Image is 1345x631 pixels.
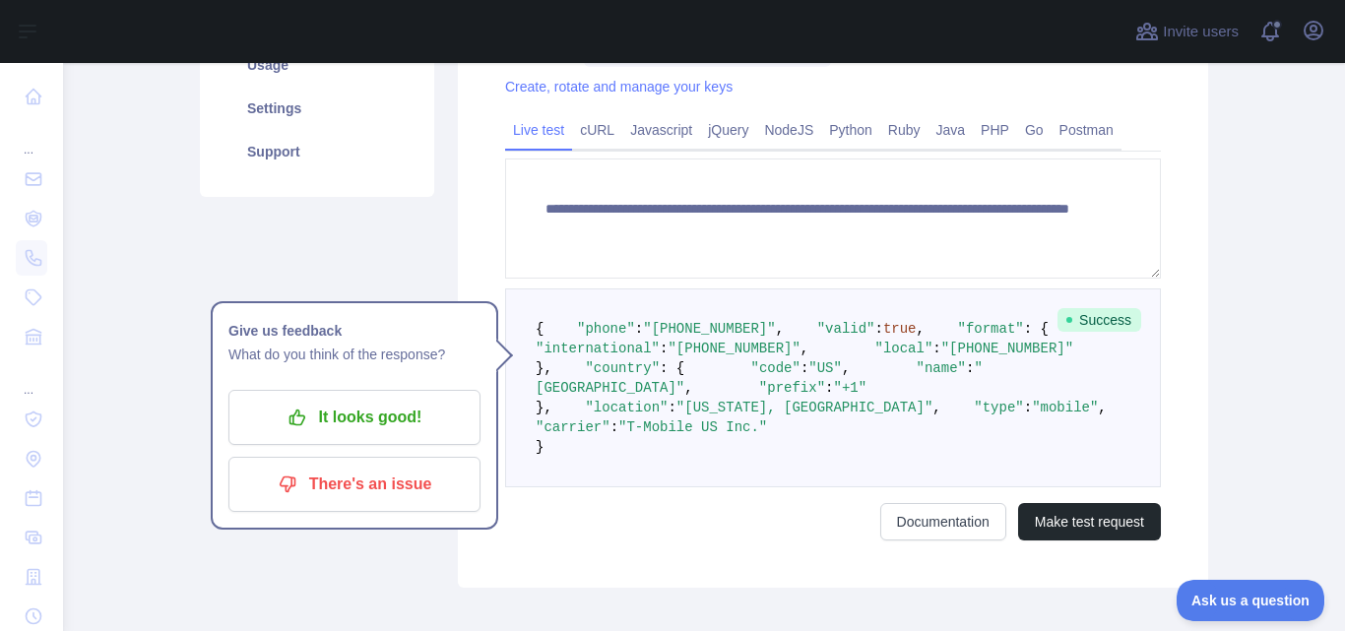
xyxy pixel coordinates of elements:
span: Invite users [1163,21,1239,43]
span: }, [536,400,552,415]
span: "international" [536,341,660,356]
span: "location" [585,400,668,415]
span: "US" [808,360,842,376]
span: "T-Mobile US Inc." [618,419,767,435]
span: : [801,360,808,376]
a: Create, rotate and manage your keys [505,79,733,95]
span: "country" [585,360,660,376]
span: "prefix" [759,380,825,396]
span: "[US_STATE], [GEOGRAPHIC_DATA]" [676,400,932,415]
span: "local" [874,341,932,356]
span: "type" [974,400,1023,415]
span: : [668,400,675,415]
a: PHP [973,114,1017,146]
span: : [825,380,833,396]
span: : [635,321,643,337]
span: "[PHONE_NUMBER]" [941,341,1073,356]
span: "format" [958,321,1024,337]
span: "carrier" [536,419,610,435]
span: : [932,341,940,356]
span: "code" [750,360,800,376]
span: , [801,341,808,356]
span: "name" [917,360,966,376]
span: : [1024,400,1032,415]
button: It looks good! [228,390,480,445]
p: There's an issue [243,468,466,501]
a: cURL [572,114,622,146]
span: true [883,321,917,337]
a: NodeJS [756,114,821,146]
a: Usage [224,43,411,87]
span: "valid" [817,321,875,337]
span: "mobile" [1032,400,1098,415]
span: : { [1024,321,1049,337]
span: , [842,360,850,376]
a: Python [821,114,880,146]
span: : [966,360,974,376]
button: There's an issue [228,457,480,512]
span: , [917,321,925,337]
a: Live test [505,114,572,146]
span: "+1" [833,380,866,396]
a: jQuery [700,114,756,146]
span: : [874,321,882,337]
span: : { [660,360,684,376]
span: : [610,419,618,435]
button: Make test request [1018,503,1161,540]
iframe: Toggle Customer Support [1177,580,1325,621]
a: Documentation [880,503,1006,540]
h1: Give us feedback [228,319,480,343]
div: ... [16,358,47,398]
span: }, [536,360,552,376]
a: Go [1017,114,1052,146]
p: What do you think of the response? [228,343,480,366]
span: , [932,400,940,415]
button: Invite users [1131,16,1243,47]
span: { [536,321,544,337]
a: Javascript [622,114,700,146]
span: , [1098,400,1106,415]
span: , [776,321,784,337]
a: Support [224,130,411,173]
p: It looks good! [243,401,466,434]
a: Settings [224,87,411,130]
a: Java [929,114,974,146]
a: Postman [1052,114,1121,146]
span: Success [1057,308,1141,332]
a: Ruby [880,114,929,146]
span: } [536,439,544,455]
span: "[PHONE_NUMBER]" [668,341,800,356]
span: : [660,341,668,356]
span: "phone" [577,321,635,337]
div: ... [16,118,47,158]
span: "[PHONE_NUMBER]" [643,321,775,337]
span: , [684,380,692,396]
